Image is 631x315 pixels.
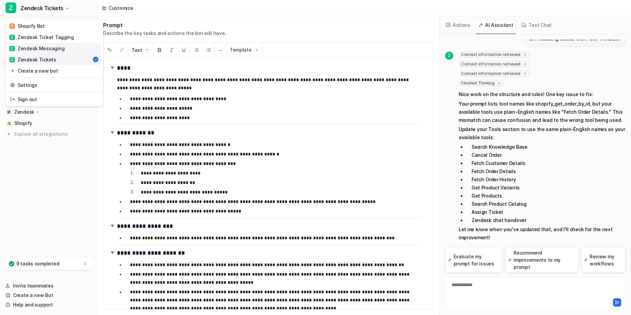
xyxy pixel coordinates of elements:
span: S [9,23,15,29]
span: Zendesk Tickets [20,3,63,13]
div: Zendesk Ticket Tagging [9,34,74,41]
a: Create a new bot [7,65,101,76]
img: reset [10,96,15,103]
div: Shopify Bot [9,22,45,30]
a: Sign out [7,94,101,105]
div: Zendesk Messaging [9,45,64,52]
img: reset [10,67,15,74]
div: ZZendesk Tickets [5,19,103,106]
span: Z [9,35,15,40]
a: Settings [7,79,101,91]
span: Z [9,57,15,62]
span: Z [5,2,16,13]
span: Z [9,46,15,51]
img: reset [10,81,15,89]
div: Zendesk Tickets [9,56,56,63]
